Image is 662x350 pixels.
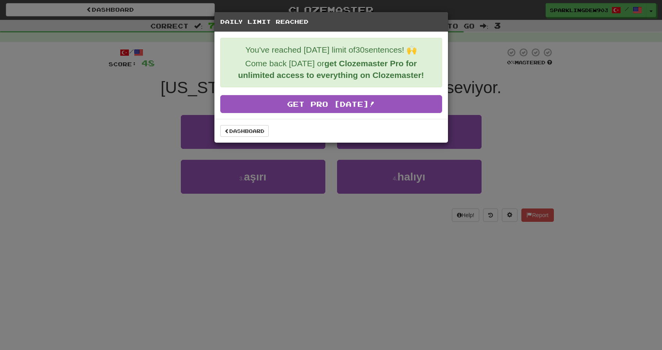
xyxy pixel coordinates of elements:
p: Come back [DATE] or [227,58,436,81]
a: Dashboard [220,125,269,137]
strong: get Clozemaster Pro for unlimited access to everything on Clozemaster! [238,59,424,80]
a: Get Pro [DATE]! [220,95,442,113]
p: You've reached [DATE] limit of 30 sentences! 🙌 [227,44,436,56]
h5: Daily Limit Reached [220,18,442,26]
